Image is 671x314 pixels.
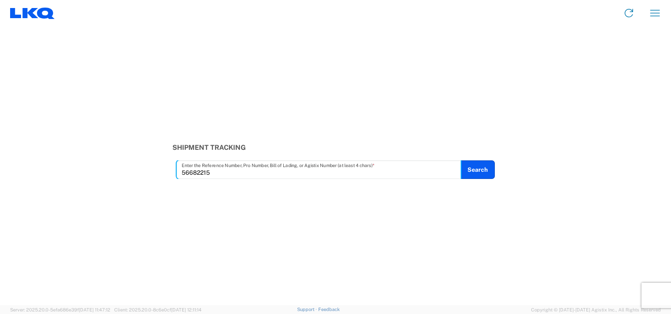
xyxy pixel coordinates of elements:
[114,307,201,312] span: Client: 2025.20.0-8c6e0cf
[318,307,340,312] a: Feedback
[10,307,110,312] span: Server: 2025.20.0-5efa686e39f
[531,306,661,314] span: Copyright © [DATE]-[DATE] Agistix Inc., All Rights Reserved
[172,143,499,152] h3: Shipment Tracking
[461,160,495,179] button: Search
[171,307,201,312] span: [DATE] 12:11:14
[297,307,318,312] a: Support
[79,307,110,312] span: [DATE] 11:47:12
